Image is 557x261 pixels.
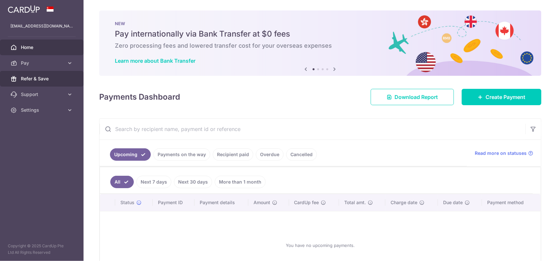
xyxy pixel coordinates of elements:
[21,60,64,66] span: Pay
[286,148,317,161] a: Cancelled
[294,199,319,206] span: CardUp fee
[213,148,253,161] a: Recipient paid
[115,57,195,64] a: Learn more about Bank Transfer
[136,176,171,188] a: Next 7 days
[21,75,64,82] span: Refer & Save
[475,150,533,156] a: Read more on statuses
[215,176,266,188] a: More than 1 month
[462,89,541,105] a: Create Payment
[371,89,454,105] a: Download Report
[99,10,541,76] img: Bank transfer banner
[21,91,64,98] span: Support
[110,176,134,188] a: All
[99,91,180,103] h4: Payments Dashboard
[115,29,526,39] h5: Pay internationally via Bank Transfer at $0 fees
[174,176,212,188] a: Next 30 days
[254,199,270,206] span: Amount
[100,119,525,139] input: Search by recipient name, payment id or reference
[482,194,541,211] th: Payment method
[256,148,284,161] a: Overdue
[344,199,366,206] span: Total amt.
[120,199,134,206] span: Status
[391,199,417,206] span: Charge date
[443,199,463,206] span: Due date
[8,5,40,13] img: CardUp
[194,194,249,211] th: Payment details
[475,150,527,156] span: Read more on statuses
[115,21,526,26] p: NEW
[21,107,64,113] span: Settings
[395,93,438,101] span: Download Report
[153,194,194,211] th: Payment ID
[21,44,64,51] span: Home
[10,23,73,29] p: [EMAIL_ADDRESS][DOMAIN_NAME]
[486,93,525,101] span: Create Payment
[110,148,151,161] a: Upcoming
[115,42,526,50] h6: Zero processing fees and lowered transfer cost for your overseas expenses
[153,148,210,161] a: Payments on the way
